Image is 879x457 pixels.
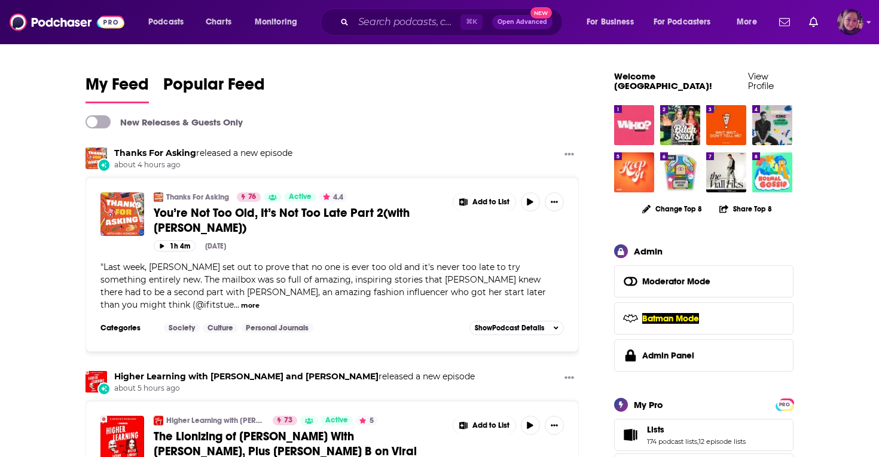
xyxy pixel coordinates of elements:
span: 73 [284,415,292,427]
a: Higher Learning with Van Lathan and Rachel Lindsay [114,371,379,382]
button: 4.4 [319,192,347,202]
span: Batman Mode [642,313,699,324]
h3: Categories [100,323,154,333]
img: Normal Gossip [752,152,792,192]
button: Batman Mode [614,302,793,335]
a: Admin Panel [614,339,793,372]
span: More [737,14,757,30]
a: Higher Learning with [PERSON_NAME] and [PERSON_NAME] [166,416,265,425]
a: Thanks For Asking [114,148,196,158]
img: Mystery Show [660,152,700,192]
img: Everything Iconic with Danny Pellegrino [752,105,792,145]
h3: released a new episode [114,148,292,159]
span: Active [325,415,348,427]
img: Bitch Sesh: Non-Member Feed [660,105,700,145]
img: User Profile [837,9,863,35]
span: Popular Feed [163,74,265,102]
button: ShowPodcast Details [469,321,564,335]
a: Culture [203,323,238,333]
img: Higher Learning with Van Lathan and Rachel Lindsay [154,416,163,425]
input: Search podcasts, credits, & more... [353,13,460,32]
button: open menu [140,13,199,32]
button: Show More Button [545,416,564,435]
button: 1h 4m [154,240,196,251]
button: Show profile menu [837,9,863,35]
img: Keep It! [614,152,654,192]
img: Wait Wait... Don't Tell Me! [706,105,746,145]
span: 76 [248,191,256,203]
span: , [697,437,698,446]
a: 76 [237,192,261,202]
span: Logged in as Sydneyk [837,9,863,35]
a: Popular Feed [163,74,265,103]
span: Active [289,191,312,203]
div: My Pro [634,399,663,410]
a: 12 episode lists [698,437,746,446]
span: PRO [777,400,792,409]
a: Active [321,416,353,425]
img: Thanks For Asking [86,148,107,169]
button: Show More Button [545,192,564,211]
span: Add to List [472,421,509,430]
img: Podchaser - Follow, Share and Rate Podcasts [10,11,124,33]
a: Thanks For Asking [166,192,229,202]
div: Admin [634,246,663,257]
img: Higher Learning with Van Lathan and Rachel Lindsay [86,371,107,392]
span: Podcasts [148,14,184,30]
a: Society [164,323,200,333]
div: Search podcasts, credits, & more... [332,8,574,36]
button: Show More Button [453,416,515,435]
button: Show More Button [560,371,579,386]
a: Lists [647,424,746,435]
a: Personal Journals [241,323,313,333]
button: Show More Button [560,148,579,162]
button: Share Top 8 [719,197,773,220]
a: Lists [618,427,642,443]
span: Lists [647,424,664,435]
a: Active [284,192,316,202]
span: You’re Not Too Old, It’s Not Too Late Part 2(with [PERSON_NAME]) [154,206,410,235]
img: Thanks For Asking [154,192,163,202]
button: Show More Button [453,192,515,211]
button: Change Top 8 [635,201,709,216]
span: " [100,262,546,310]
span: about 5 hours ago [114,384,475,394]
span: Show Podcast Details [475,324,544,332]
div: New Episode [97,382,111,395]
button: Open AdvancedNew [492,15,553,29]
span: ... [234,299,239,310]
a: PRO [777,399,792,408]
img: You’re Not Too Old, It’s Not Too Late Part 2(with Cheryl Sparks) [100,192,144,236]
img: Who? Weekly [614,105,654,145]
button: open menu [728,13,772,32]
span: Add to List [472,198,509,207]
a: Show notifications dropdown [774,12,795,32]
img: The Viall Files [706,152,746,192]
button: more [241,300,260,311]
button: Moderator Mode [614,265,793,297]
a: Show notifications dropdown [804,12,823,32]
a: View Profile [748,70,774,91]
span: For Podcasters [654,14,711,30]
span: Last week, [PERSON_NAME] set out to prove that no one is ever too old and it's never too late to ... [100,262,546,310]
span: For Business [587,14,634,30]
div: New Episode [97,158,111,171]
a: Welcome [GEOGRAPHIC_DATA]! [614,70,712,91]
span: Lists [614,419,793,451]
a: 174 podcast lists [647,437,697,446]
span: ⌘ K [460,14,483,30]
span: Monitoring [255,14,297,30]
div: [DATE] [205,242,226,250]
